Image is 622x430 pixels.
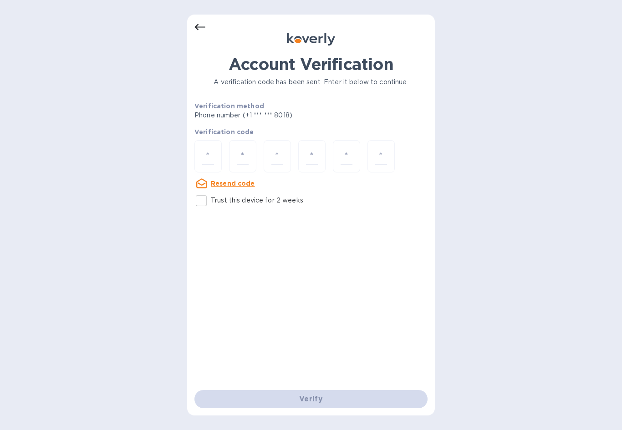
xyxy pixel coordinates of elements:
[194,55,428,74] h1: Account Verification
[194,77,428,87] p: A verification code has been sent. Enter it below to continue.
[211,180,255,187] u: Resend code
[194,127,428,137] p: Verification code
[194,102,264,110] b: Verification method
[194,111,362,120] p: Phone number (+1 *** *** 8018)
[211,196,303,205] p: Trust this device for 2 weeks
